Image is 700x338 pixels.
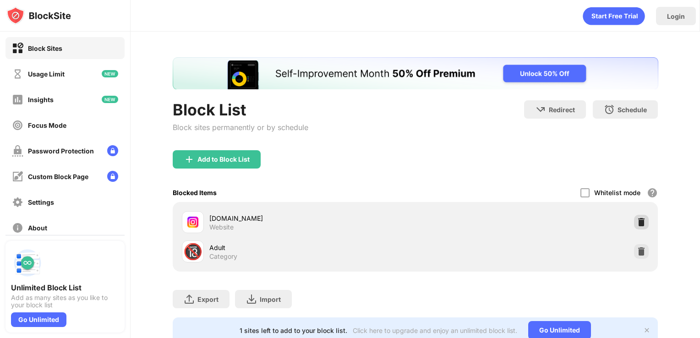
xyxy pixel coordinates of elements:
img: favicons [187,217,198,228]
iframe: Banner [173,57,658,89]
div: 🔞 [183,242,202,261]
img: block-on.svg [12,43,23,54]
div: animation [583,7,645,25]
img: password-protection-off.svg [12,145,23,157]
div: Insights [28,96,54,104]
img: focus-off.svg [12,120,23,131]
div: Custom Block Page [28,173,88,180]
img: new-icon.svg [102,96,118,103]
div: Settings [28,198,54,206]
div: Redirect [549,106,575,114]
div: Adult [209,243,416,252]
img: push-block-list.svg [11,246,44,279]
div: [DOMAIN_NAME] [209,213,416,223]
div: Click here to upgrade and enjoy an unlimited block list. [353,327,517,334]
img: lock-menu.svg [107,171,118,182]
div: Go Unlimited [11,312,66,327]
div: Schedule [618,106,647,114]
div: Block Sites [28,44,62,52]
div: 1 sites left to add to your block list. [240,327,347,334]
div: Add to Block List [197,156,250,163]
div: Block List [173,100,308,119]
div: Whitelist mode [594,189,640,196]
div: About [28,224,47,232]
img: new-icon.svg [102,70,118,77]
div: Website [209,223,234,231]
img: x-button.svg [643,327,651,334]
div: Login [667,12,685,20]
div: Blocked Items [173,189,217,196]
div: Unlimited Block List [11,283,119,292]
div: Import [260,295,281,303]
div: Block sites permanently or by schedule [173,123,308,132]
img: customize-block-page-off.svg [12,171,23,182]
div: Password Protection [28,147,94,155]
img: settings-off.svg [12,196,23,208]
div: Add as many sites as you like to your block list [11,294,119,309]
img: about-off.svg [12,222,23,234]
img: insights-off.svg [12,94,23,105]
div: Focus Mode [28,121,66,129]
div: Export [197,295,219,303]
img: time-usage-off.svg [12,68,23,80]
div: Usage Limit [28,70,65,78]
img: logo-blocksite.svg [6,6,71,25]
div: Category [209,252,237,261]
img: lock-menu.svg [107,145,118,156]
